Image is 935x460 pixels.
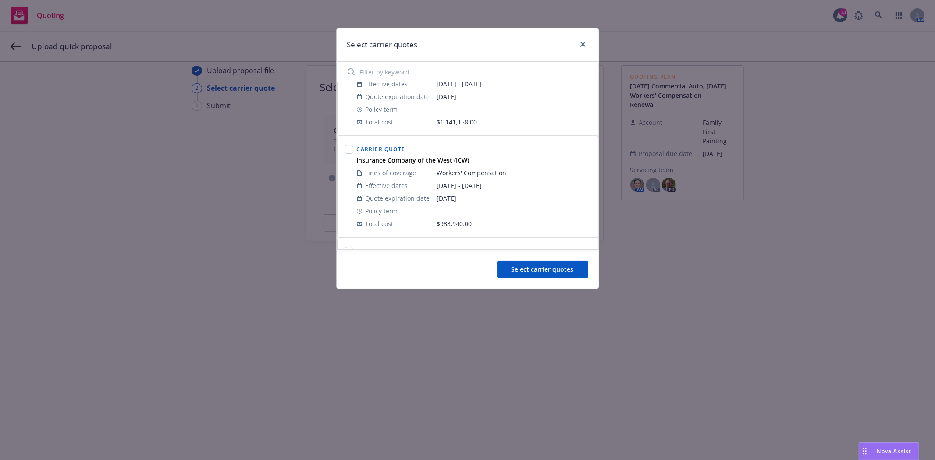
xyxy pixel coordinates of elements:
span: Carrier Quote [357,145,405,153]
span: Policy term [366,206,398,216]
input: Filter by keyword [342,63,593,81]
span: [DATE] - [DATE] [437,79,591,88]
a: close [578,39,588,50]
span: Carrier Quote [357,247,405,255]
button: Select carrier quotes [497,261,588,278]
button: Nova Assist [859,442,919,460]
span: - [437,105,591,114]
span: - [437,206,591,216]
span: Policy term [366,105,398,114]
span: Workers' Compensation [437,168,591,177]
span: $983,940.00 [437,219,472,228]
span: [DATE] [437,194,591,203]
span: [DATE] [437,92,591,101]
span: Effective dates [366,181,408,190]
span: Effective dates [366,79,408,88]
span: $1,141,158.00 [437,118,477,126]
span: Total cost [366,117,394,127]
span: Total cost [366,219,394,228]
strong: Insurance Company of the West (ICW) [357,156,469,164]
div: Drag to move [859,443,870,460]
span: Quote expiration date [366,194,430,203]
h1: Select carrier quotes [347,39,418,50]
span: Quote expiration date [366,92,430,101]
span: [DATE] - [DATE] [437,181,591,190]
span: Lines of coverage [366,168,416,177]
span: Select carrier quotes [512,265,574,273]
span: Nova Assist [877,447,912,455]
